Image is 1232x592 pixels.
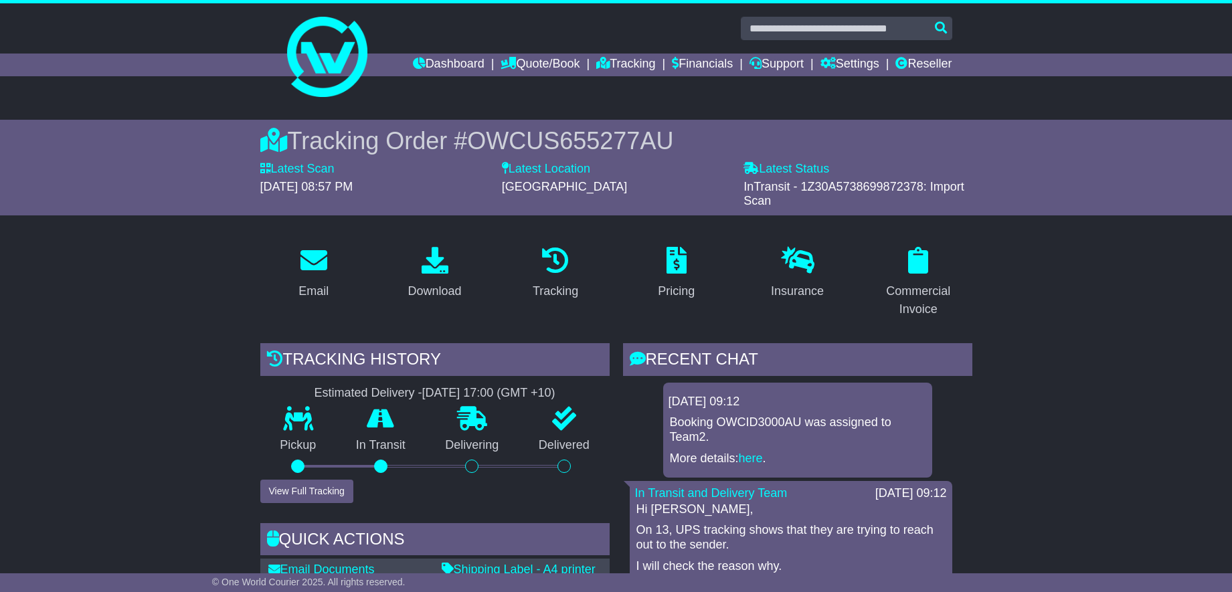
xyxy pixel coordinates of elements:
[865,242,972,323] a: Commercial Invoice
[408,282,461,300] div: Download
[260,162,335,177] label: Latest Scan
[524,242,587,305] a: Tracking
[501,54,580,76] a: Quote/Book
[260,523,610,559] div: Quick Actions
[502,162,590,177] label: Latest Location
[739,452,763,465] a: here
[635,486,788,500] a: In Transit and Delivery Team
[649,242,703,305] a: Pricing
[413,54,485,76] a: Dashboard
[298,282,329,300] div: Email
[750,54,804,76] a: Support
[670,415,926,444] p: Booking OWCID3000AU was assigned to Team2.
[426,438,519,453] p: Delivering
[762,242,832,305] a: Insurance
[212,577,406,587] span: © One World Courier 2025. All rights reserved.
[399,242,470,305] a: Download
[260,438,337,453] p: Pickup
[636,502,946,517] p: Hi [PERSON_NAME],
[771,282,824,300] div: Insurance
[260,126,972,155] div: Tracking Order #
[260,386,610,401] div: Estimated Delivery -
[658,282,695,300] div: Pricing
[672,54,733,76] a: Financials
[623,343,972,379] div: RECENT CHAT
[422,386,555,401] div: [DATE] 17:00 (GMT +10)
[596,54,655,76] a: Tracking
[895,54,952,76] a: Reseller
[260,480,353,503] button: View Full Tracking
[873,282,964,318] div: Commercial Invoice
[743,162,829,177] label: Latest Status
[519,438,610,453] p: Delivered
[502,180,627,193] span: [GEOGRAPHIC_DATA]
[336,438,426,453] p: In Transit
[260,180,353,193] span: [DATE] 08:57 PM
[636,523,946,552] p: On 13, UPS tracking shows that they are trying to reach out to the sender.
[533,282,578,300] div: Tracking
[467,127,673,155] span: OWCUS655277AU
[670,452,926,466] p: More details: .
[260,343,610,379] div: Tracking history
[820,54,879,76] a: Settings
[636,559,946,574] p: I will check the reason why.
[290,242,337,305] a: Email
[442,563,596,576] a: Shipping Label - A4 printer
[743,180,964,208] span: InTransit - 1Z30A5738699872378: Import Scan
[669,395,927,409] div: [DATE] 09:12
[875,486,947,501] div: [DATE] 09:12
[268,563,375,576] a: Email Documents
